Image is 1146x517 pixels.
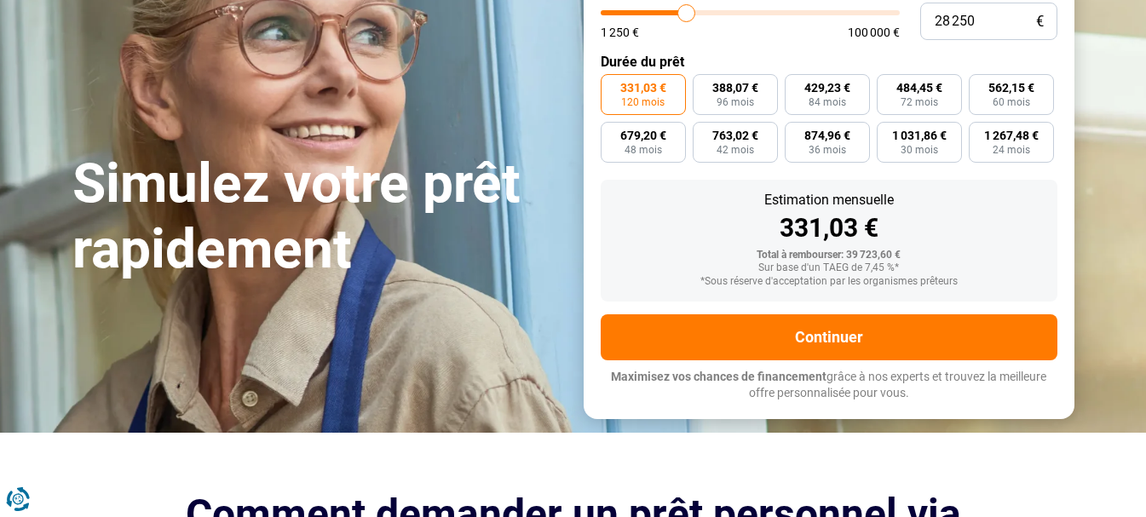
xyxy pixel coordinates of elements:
[984,129,1039,141] span: 1 267,48 €
[621,97,665,107] span: 120 mois
[614,193,1044,207] div: Estimation mensuelle
[809,97,846,107] span: 84 mois
[620,129,666,141] span: 679,20 €
[614,262,1044,274] div: Sur base d'un TAEG de 7,45 %*
[804,129,850,141] span: 874,96 €
[712,82,758,94] span: 388,07 €
[892,129,947,141] span: 1 031,86 €
[717,97,754,107] span: 96 mois
[1036,14,1044,29] span: €
[611,370,826,383] span: Maximisez vos chances de financement
[614,250,1044,261] div: Total à rembourser: 39 723,60 €
[993,145,1030,155] span: 24 mois
[625,145,662,155] span: 48 mois
[614,276,1044,288] div: *Sous réserve d'acceptation par les organismes prêteurs
[896,82,942,94] span: 484,45 €
[601,369,1057,402] p: grâce à nos experts et trouvez la meilleure offre personnalisée pour vous.
[901,145,938,155] span: 30 mois
[848,26,900,38] span: 100 000 €
[712,129,758,141] span: 763,02 €
[72,152,563,283] h1: Simulez votre prêt rapidement
[601,314,1057,360] button: Continuer
[993,97,1030,107] span: 60 mois
[601,54,1057,70] label: Durée du prêt
[901,97,938,107] span: 72 mois
[601,26,639,38] span: 1 250 €
[614,215,1044,241] div: 331,03 €
[620,82,666,94] span: 331,03 €
[988,82,1034,94] span: 562,15 €
[809,145,846,155] span: 36 mois
[717,145,754,155] span: 42 mois
[804,82,850,94] span: 429,23 €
